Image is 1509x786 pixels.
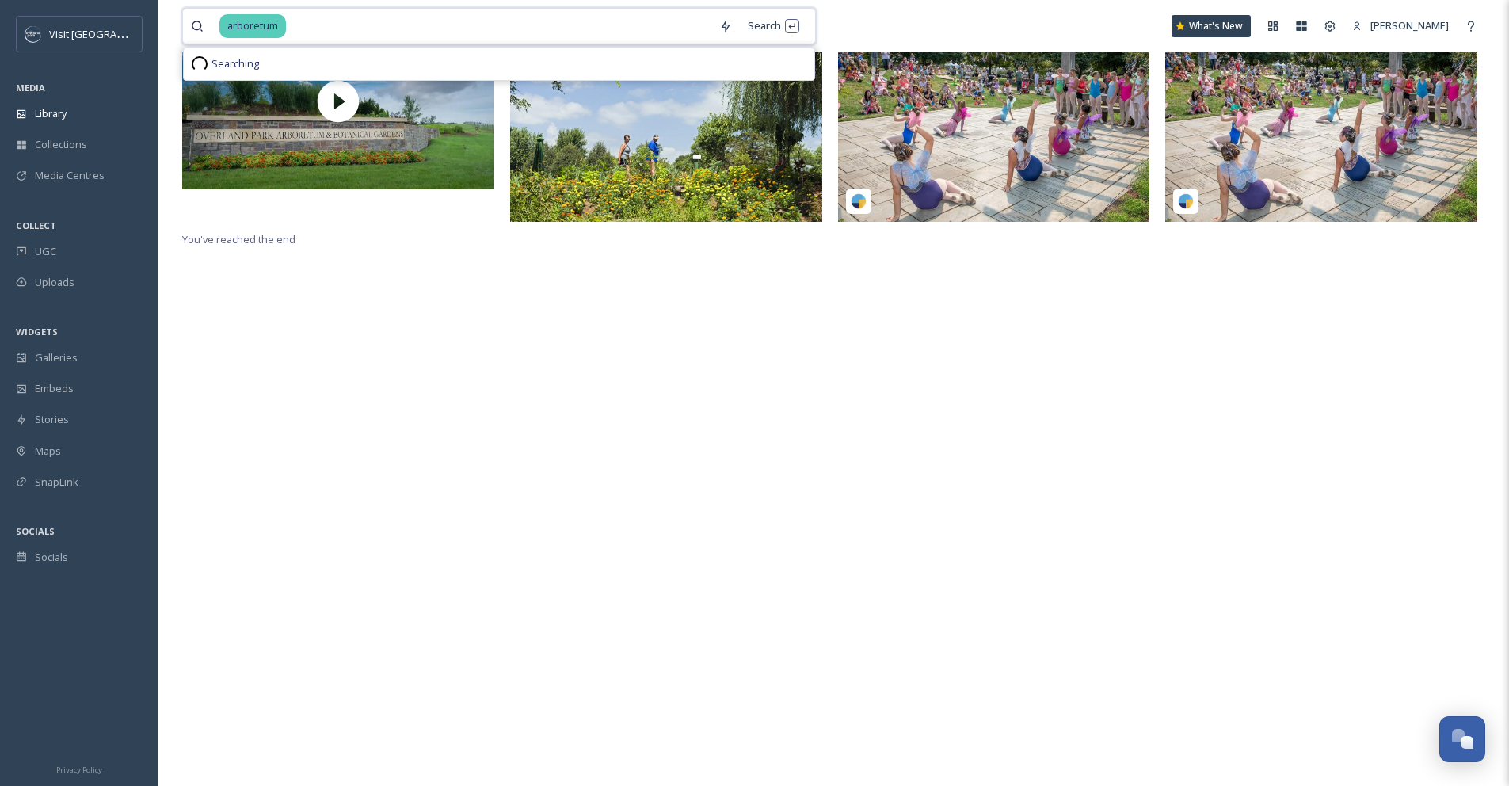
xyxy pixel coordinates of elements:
[35,550,68,565] span: Socials
[851,193,867,209] img: snapsea-logo.png
[56,759,102,778] a: Privacy Policy
[16,326,58,338] span: WIDGETS
[16,525,55,537] span: SOCIALS
[838,13,1150,222] img: ArtsAndRec_OP_03312025_2.jpg
[35,444,61,459] span: Maps
[35,412,69,427] span: Stories
[1370,18,1449,32] span: [PERSON_NAME]
[510,13,822,222] img: Arboretum_EF_Admiring.jpg
[16,219,56,231] span: COLLECT
[740,10,807,41] div: Search
[25,26,41,42] img: c3es6xdrejuflcaqpovn.png
[35,475,78,490] span: SnapLink
[35,275,74,290] span: Uploads
[35,350,78,365] span: Galleries
[49,26,172,41] span: Visit [GEOGRAPHIC_DATA]
[211,56,259,71] span: Searching
[56,765,102,775] span: Privacy Policy
[1172,15,1251,37] a: What's New
[1344,10,1457,41] a: [PERSON_NAME]
[182,232,295,246] span: You've reached the end
[35,381,74,396] span: Embeds
[35,168,105,183] span: Media Centres
[1165,13,1477,222] img: ArtsAndRec_OP_03312025_2.jpg
[182,13,494,189] img: thumbnail
[16,82,45,93] span: MEDIA
[35,106,67,121] span: Library
[35,137,87,152] span: Collections
[1439,716,1485,762] button: Open Chat
[219,14,286,37] span: arboretum
[1178,193,1194,209] img: snapsea-logo.png
[35,244,56,259] span: UGC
